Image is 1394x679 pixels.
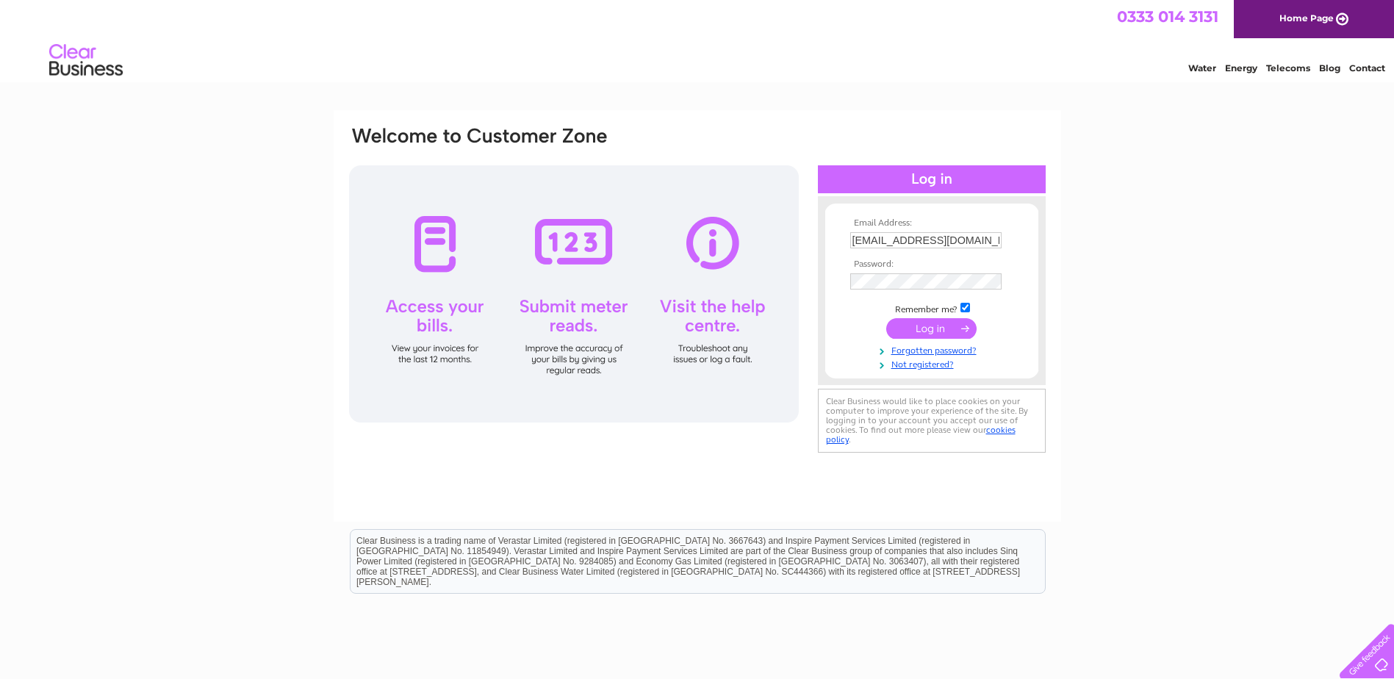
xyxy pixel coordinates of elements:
[1188,62,1216,73] a: Water
[48,38,123,83] img: logo.png
[826,425,1016,445] a: cookies policy
[886,318,977,339] input: Submit
[1349,62,1385,73] a: Contact
[850,356,1017,370] a: Not registered?
[1266,62,1310,73] a: Telecoms
[847,218,1017,229] th: Email Address:
[1225,62,1257,73] a: Energy
[818,389,1046,453] div: Clear Business would like to place cookies on your computer to improve your experience of the sit...
[847,259,1017,270] th: Password:
[351,8,1045,71] div: Clear Business is a trading name of Verastar Limited (registered in [GEOGRAPHIC_DATA] No. 3667643...
[850,342,1017,356] a: Forgotten password?
[847,301,1017,315] td: Remember me?
[1319,62,1340,73] a: Blog
[1117,7,1218,26] a: 0333 014 3131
